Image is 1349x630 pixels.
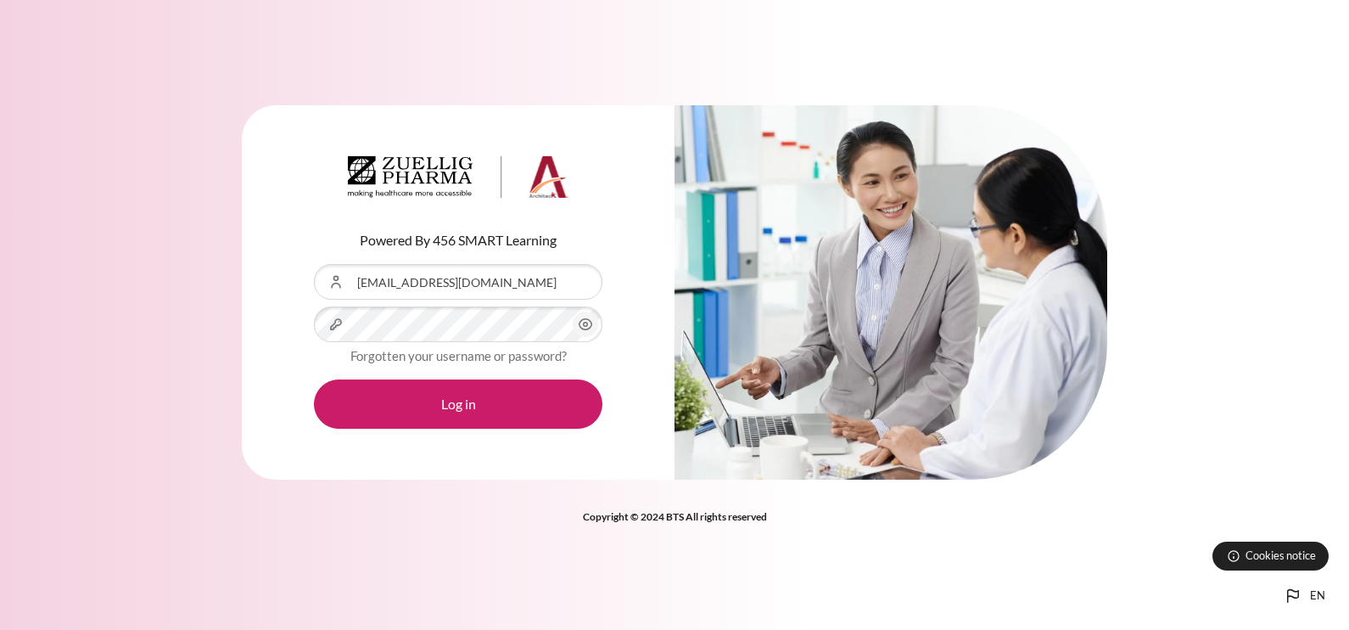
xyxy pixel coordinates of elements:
button: Cookies notice [1212,542,1329,571]
button: Log in [314,380,602,429]
strong: Copyright © 2024 BTS All rights reserved [583,510,767,523]
a: Forgotten your username or password? [350,348,567,363]
p: Powered By 456 SMART Learning [314,230,602,250]
input: Username or Email Address [314,264,602,300]
span: en [1310,588,1325,605]
img: Architeck [348,156,568,199]
button: Languages [1276,579,1332,613]
span: Cookies notice [1245,548,1316,564]
a: Architeck [348,156,568,205]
